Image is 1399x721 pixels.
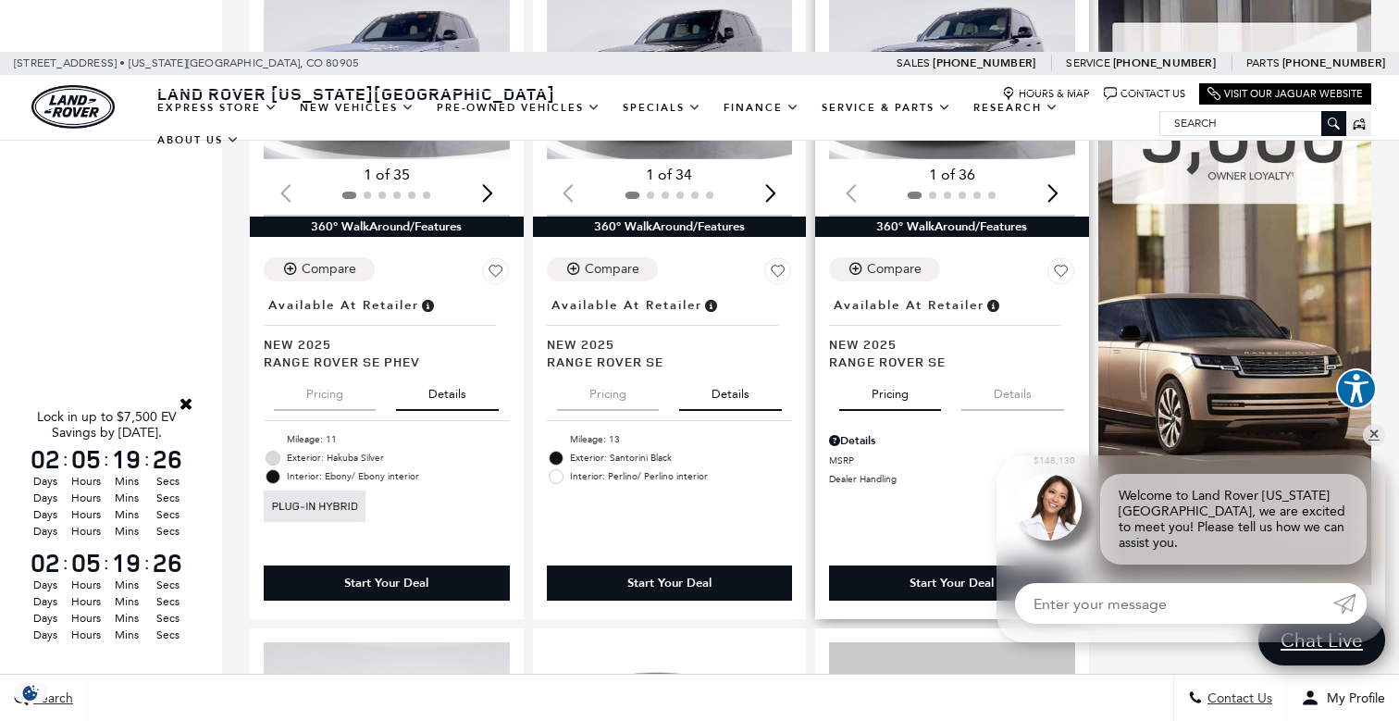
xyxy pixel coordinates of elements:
span: Mins [109,627,144,643]
div: 360° WalkAround/Features [815,217,1089,237]
button: Save Vehicle [1047,257,1075,292]
div: Next slide [476,173,501,214]
a: New Vehicles [289,92,426,124]
a: Hours & Map [1002,87,1090,101]
section: Click to Open Cookie Consent Modal [9,683,52,702]
button: pricing tab [839,370,941,411]
span: Secs [150,490,185,506]
img: Land Rover Hybrid Vehicle [264,491,365,522]
span: Exterior: Santorini Black [570,449,793,467]
button: pricing tab [557,370,659,411]
a: Research [962,92,1070,124]
li: Mileage: 11 [264,430,510,449]
span: Hours [68,523,104,540]
span: Available at Retailer [268,295,419,316]
div: Start Your Deal [627,575,712,591]
div: 1 of 34 [547,165,793,185]
span: Days [28,506,63,523]
a: land-rover [31,85,115,129]
span: Range Rover SE [547,353,779,370]
nav: Main Navigation [146,92,1159,156]
button: details tab [396,370,499,411]
a: Visit Our Jaguar Website [1207,87,1363,101]
a: Available at RetailerNew 2025Range Rover SE [829,292,1075,370]
button: Save Vehicle [482,257,510,292]
span: 19 [109,550,144,576]
span: : [144,549,150,577]
div: Start Your Deal [910,575,994,591]
aside: Accessibility Help Desk [1336,368,1377,413]
button: Compare Vehicle [264,257,375,281]
span: : [63,549,68,577]
a: $148,819 [829,491,1075,504]
button: Compare Vehicle [547,257,658,281]
span: : [144,445,150,473]
button: Explore your accessibility options [1336,368,1377,409]
span: Range Rover SE PHEV [264,353,496,370]
span: Secs [150,610,185,627]
span: Parts [1246,56,1280,69]
a: EXPRESS STORE [146,92,289,124]
span: New 2025 [829,335,1061,353]
span: Hours [68,490,104,506]
div: Next slide [758,173,783,214]
span: Days [28,610,63,627]
a: [STREET_ADDRESS] • [US_STATE][GEOGRAPHIC_DATA], CO 80905 [14,56,359,69]
div: Start Your Deal [829,566,1075,601]
a: [PHONE_NUMBER] [1282,56,1385,70]
span: 05 [68,550,104,576]
div: Compare [867,261,922,278]
div: 360° WalkAround/Features [250,217,524,237]
span: Hours [68,627,104,643]
span: Secs [150,593,185,610]
span: Days [28,593,63,610]
a: Available at RetailerNew 2025Range Rover SE [547,292,793,370]
span: MSRP [829,454,1034,467]
button: Open user profile menu [1287,675,1399,721]
div: 1 of 35 [264,165,510,185]
span: Hours [68,473,104,490]
span: Hours [68,610,104,627]
a: Submit [1333,583,1367,624]
span: Lock in up to $7,500 EV Savings by [DATE]. [37,409,177,441]
img: Opt-Out Icon [9,683,52,702]
span: 80905 [326,52,359,75]
span: Exterior: Hakuba Silver [287,449,510,467]
a: Contact Us [1104,87,1185,101]
a: Finance [712,92,811,124]
span: Hours [68,593,104,610]
div: Start Your Deal [547,566,793,601]
span: 19 [109,446,144,472]
span: Mins [109,490,144,506]
span: Mins [109,593,144,610]
input: Search [1160,112,1345,134]
button: details tab [961,370,1064,411]
span: Range Rover SE [829,353,1061,370]
span: [US_STATE][GEOGRAPHIC_DATA], [129,52,303,75]
button: pricing tab [274,370,376,411]
span: : [63,445,68,473]
a: Service & Parts [811,92,962,124]
span: Vehicle is in stock and ready for immediate delivery. Due to demand, availability is subject to c... [419,295,436,316]
span: Days [28,577,63,593]
li: Mileage: 13 [547,430,793,449]
span: Secs [150,473,185,490]
span: Mins [109,523,144,540]
a: MSRP $148,130 [829,454,1075,467]
span: CO [306,52,323,75]
span: Vehicle is in stock and ready for immediate delivery. Due to demand, availability is subject to c... [984,295,1001,316]
span: Contact Us [1203,690,1272,706]
button: Compare Vehicle [829,257,940,281]
span: 26 [150,550,185,576]
span: Dealer Handling [829,472,1053,486]
img: Agent profile photo [1015,474,1082,541]
span: Mins [109,473,144,490]
span: Days [28,627,63,643]
span: Interior: Perlino/ Perlino interior [570,467,793,486]
div: 360° WalkAround/Features [533,217,807,237]
span: Hours [68,577,104,593]
span: Days [28,473,63,490]
a: Specials [612,92,712,124]
span: Secs [150,577,185,593]
span: : [104,445,109,473]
